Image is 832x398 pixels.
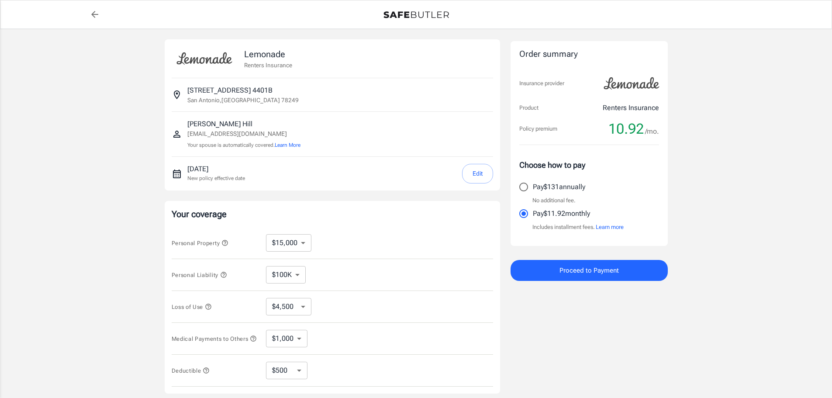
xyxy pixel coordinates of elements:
p: Includes installment fees. [532,223,624,232]
button: Deductible [172,365,210,376]
a: back to quotes [86,6,104,23]
p: Policy premium [519,125,557,133]
button: Edit [462,164,493,183]
svg: Insured address [172,90,182,100]
button: Loss of Use [172,301,212,312]
button: Learn more [596,223,624,232]
span: Personal Liability [172,272,227,278]
p: Choose how to pay [519,159,659,171]
span: Personal Property [172,240,228,246]
p: New policy effective date [187,174,245,182]
img: Lemonade [599,71,664,96]
p: Insurance provider [519,79,564,88]
p: Pay $11.92 monthly [533,208,590,219]
span: Deductible [172,367,210,374]
p: [STREET_ADDRESS] 4401B [187,85,273,96]
button: Medical Payments to Others [172,333,257,344]
p: [DATE] [187,164,245,174]
p: Product [519,104,539,112]
button: Proceed to Payment [511,260,668,281]
div: Order summary [519,48,659,61]
span: Loss of Use [172,304,212,310]
p: No additional fee. [532,196,576,205]
p: San Antonio , [GEOGRAPHIC_DATA] 78249 [187,96,299,104]
img: Back to quotes [383,11,449,18]
p: Your coverage [172,208,493,220]
p: [EMAIL_ADDRESS][DOMAIN_NAME] [187,129,300,138]
img: Lemonade [172,46,237,71]
span: /mo. [645,125,659,138]
button: Learn More [275,141,300,149]
p: Renters Insurance [244,61,292,69]
p: Renters Insurance [603,103,659,113]
svg: Insured person [172,129,182,139]
span: Medical Payments to Others [172,336,257,342]
button: Personal Liability [172,270,227,280]
p: [PERSON_NAME] Hill [187,119,300,129]
p: Lemonade [244,48,292,61]
span: Proceed to Payment [559,265,619,276]
button: Personal Property [172,238,228,248]
svg: New policy start date [172,169,182,179]
p: Pay $131 annually [533,182,585,192]
span: 10.92 [608,120,644,138]
p: Your spouse is automatically covered. [187,141,300,149]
